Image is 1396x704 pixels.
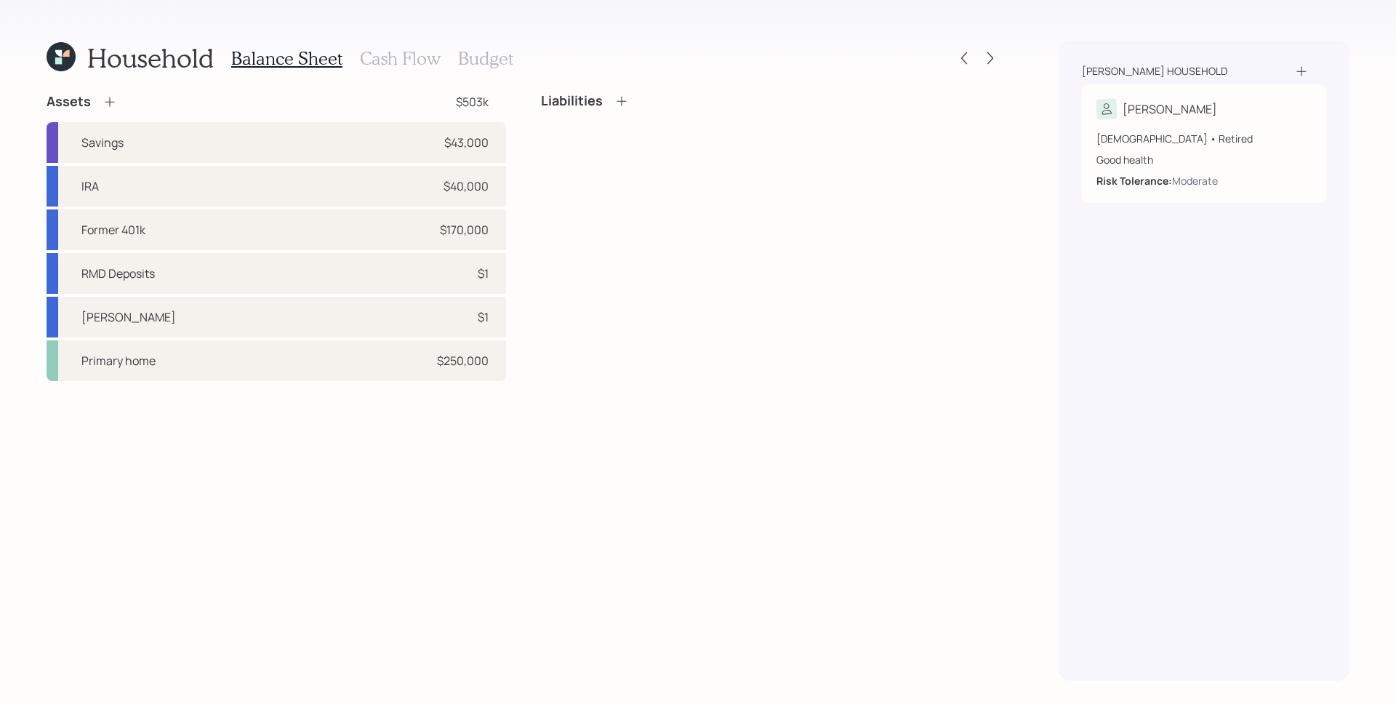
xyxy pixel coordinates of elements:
div: Primary home [81,352,156,369]
h3: Cash Flow [360,48,441,69]
h3: Balance Sheet [231,48,342,69]
div: $170,000 [440,221,489,239]
h4: Liabilities [541,93,603,109]
div: Moderate [1172,173,1218,188]
div: $1 [478,265,489,282]
h1: Household [87,42,214,73]
div: RMD Deposits [81,265,155,282]
div: $503k [456,93,489,111]
div: [PERSON_NAME] household [1082,64,1227,79]
div: [PERSON_NAME] [81,308,176,326]
div: $1 [478,308,489,326]
div: Former 401k [81,221,145,239]
b: Risk Tolerance: [1096,174,1172,188]
h4: Assets [47,94,91,110]
div: [PERSON_NAME] [1123,100,1217,118]
div: Good health [1096,152,1312,167]
div: $43,000 [444,134,489,151]
div: Savings [81,134,124,151]
div: [DEMOGRAPHIC_DATA] • Retired [1096,131,1312,146]
div: $250,000 [437,352,489,369]
div: IRA [81,177,99,195]
div: $40,000 [444,177,489,195]
h3: Budget [458,48,513,69]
